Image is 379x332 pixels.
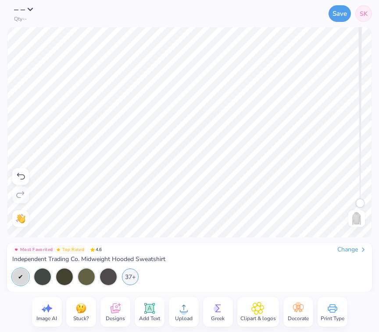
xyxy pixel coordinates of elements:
img: Top Rated sort [56,247,61,252]
img: Front [350,212,364,226]
span: 4.6 [88,246,104,254]
span: Decorate [288,315,309,322]
span: Top Rated [62,247,84,252]
span: Greek [211,315,225,322]
button: Badge Button [12,246,54,254]
span: Add Text [139,315,160,322]
img: Most Favorited sort [14,247,18,252]
span: Image AI [36,315,57,322]
span: Print Type [321,315,344,322]
span: Designs [106,315,125,322]
button: Save [329,5,351,22]
span: Clipart & logos [240,315,276,322]
div: Change [337,246,367,254]
div: 37+ [122,268,139,285]
a: SK [355,5,372,22]
span: – – [14,4,25,15]
button: – – [14,5,39,14]
span: Upload [175,315,193,322]
span: Qty -- [14,16,27,22]
button: Badge Button [54,246,86,254]
img: Stuck? [75,302,88,315]
span: Most Favorited [20,247,53,252]
span: Independent Trading Co. Midweight Hooded Sweatshirt [12,255,165,263]
span: SK [360,9,368,18]
span: Stuck? [73,315,89,322]
div: Accessibility label [356,199,365,208]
